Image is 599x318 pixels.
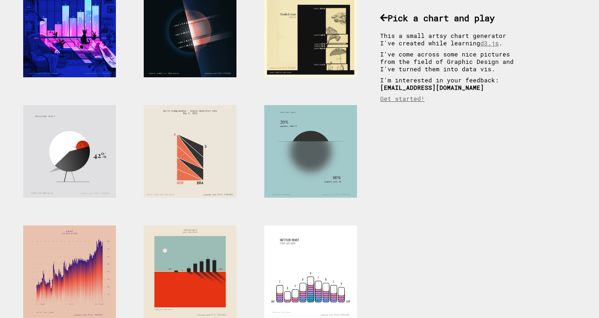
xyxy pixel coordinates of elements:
[380,84,484,91] b: [EMAIL_ADDRESS][DOMAIN_NAME]
[380,12,524,24] h3: Pick a chart and play
[380,50,524,73] p: I've come across some nice pictures from the field of Graphic Design and I've turned them into da...
[380,76,524,91] p: I'm interested in your feedback:
[380,32,524,47] p: This a small artsy chart generator I've created while learning .
[480,39,499,47] a: d3.js
[380,95,425,102] a: Get started!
